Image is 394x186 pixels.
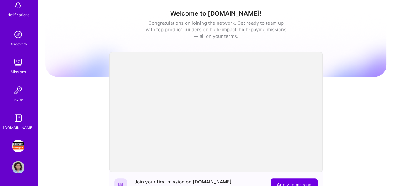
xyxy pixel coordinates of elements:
[12,161,24,173] img: User Avatar
[12,112,24,124] img: guide book
[9,41,27,47] div: Discovery
[12,140,24,152] img: Simpson Strong-Tie: Full-stack engineering team for Platform
[12,84,24,96] img: Invite
[10,140,26,152] a: Simpson Strong-Tie: Full-stack engineering team for Platform
[145,20,286,39] div: Congratulations on joining the network. Get ready to team up with top product builders on high-im...
[10,161,26,173] a: User Avatar
[7,12,29,18] div: Notifications
[3,124,34,131] div: [DOMAIN_NAME]
[45,10,386,17] h1: Welcome to [DOMAIN_NAME]!
[109,52,323,172] iframe: video
[11,69,26,75] div: Missions
[12,28,24,41] img: discovery
[13,96,23,103] div: Invite
[12,56,24,69] img: teamwork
